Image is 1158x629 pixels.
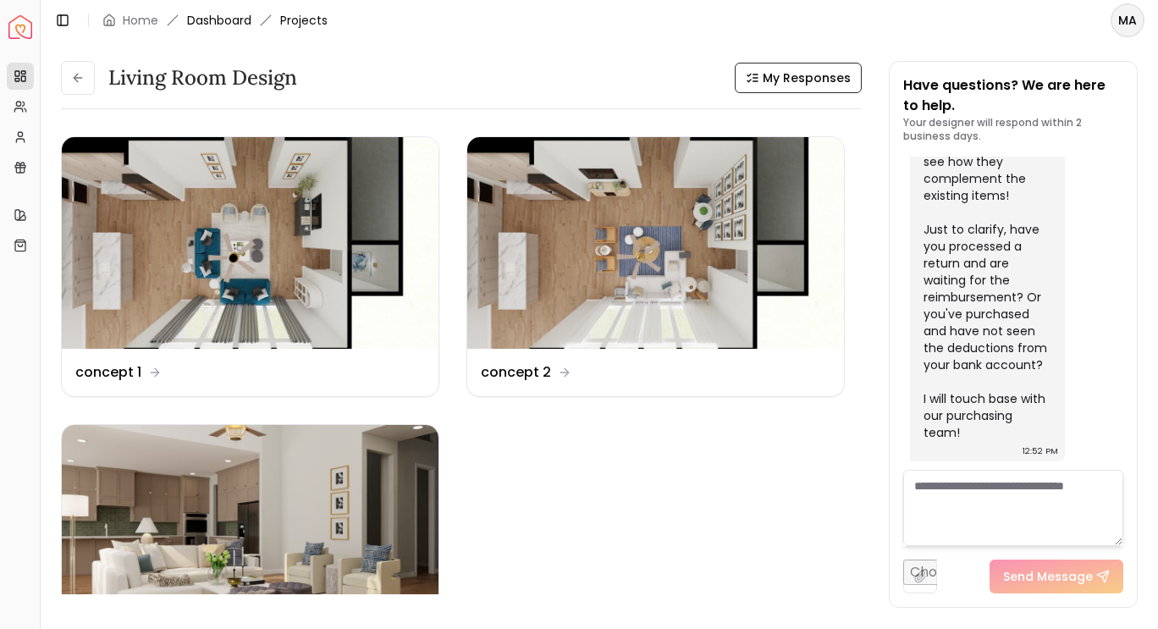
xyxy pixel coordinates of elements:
[8,15,32,39] a: Spacejoy
[1111,3,1144,37] button: MA
[1023,443,1058,460] div: 12:52 PM
[62,137,438,349] img: concept 1
[75,362,141,383] dd: concept 1
[123,12,158,29] a: Home
[466,136,845,397] a: concept 2concept 2
[280,12,328,29] span: Projects
[903,75,1123,116] p: Have questions? We are here to help.
[8,15,32,39] img: Spacejoy Logo
[187,12,251,29] a: Dashboard
[108,64,297,91] h3: Living Room design
[61,136,439,397] a: concept 1concept 1
[1112,5,1143,36] span: MA
[467,137,844,349] img: concept 2
[903,116,1123,143] p: Your designer will respond within 2 business days.
[735,63,862,93] button: My Responses
[102,12,328,29] nav: breadcrumb
[763,69,851,86] span: My Responses
[481,362,551,383] dd: concept 2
